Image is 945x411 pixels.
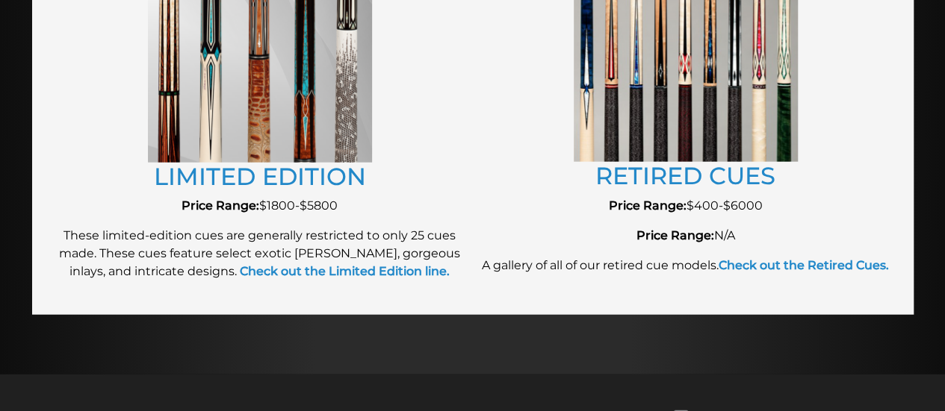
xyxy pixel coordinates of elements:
[595,161,775,190] a: RETIRED CUES
[55,197,465,215] p: $1800-$5800
[240,264,450,278] strong: Check out the Limited Edition line.
[182,198,259,213] strong: Price Range:
[609,198,687,213] strong: Price Range:
[154,162,366,191] a: LIMITED EDITION
[480,257,891,274] p: A gallery of all of our retired cue models.
[55,227,465,280] p: These limited-edition cues are generally restricted to only 25 cues made. These cues feature sele...
[480,227,891,245] p: N/A
[636,228,714,242] strong: Price Range:
[237,264,450,278] a: Check out the Limited Edition line.
[719,258,889,272] a: Check out the Retired Cues.
[480,197,891,215] p: $400-$6000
